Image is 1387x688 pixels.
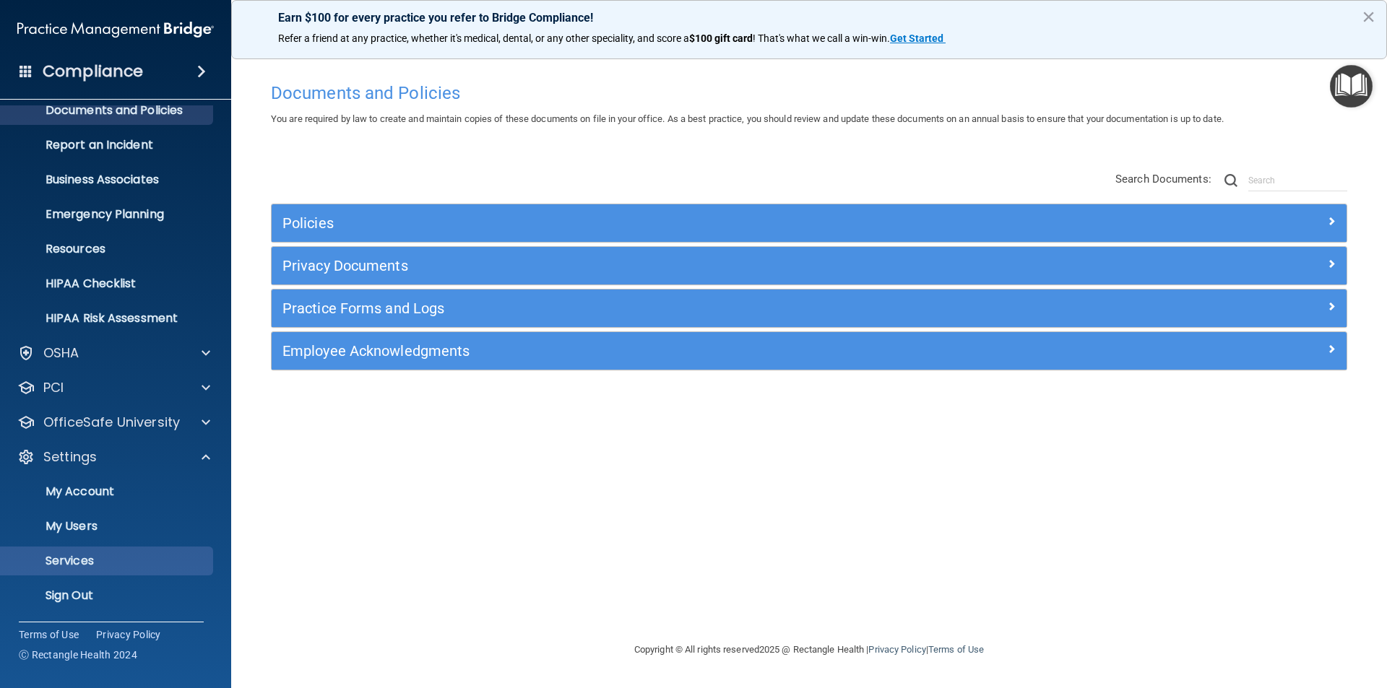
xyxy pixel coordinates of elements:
[282,212,1336,235] a: Policies
[890,32,943,44] strong: Get Started
[9,242,207,256] p: Resources
[1115,173,1211,186] span: Search Documents:
[1362,5,1375,28] button: Close
[271,84,1347,103] h4: Documents and Policies
[9,588,207,603] p: Sign Out
[19,648,137,662] span: Ⓒ Rectangle Health 2024
[928,644,984,655] a: Terms of Use
[278,11,1340,25] p: Earn $100 for every practice you refer to Bridge Compliance!
[43,344,79,362] p: OSHA
[17,15,214,44] img: PMB logo
[9,276,207,291] p: HIPAA Checklist
[271,113,1224,124] span: You are required by law to create and maintain copies of these documents on file in your office. ...
[43,414,180,431] p: OfficeSafe University
[9,311,207,326] p: HIPAA Risk Assessment
[43,379,64,396] p: PCI
[43,448,97,466] p: Settings
[9,138,207,152] p: Report an Incident
[282,258,1067,274] h5: Privacy Documents
[17,379,210,396] a: PCI
[9,484,207,499] p: My Account
[96,627,161,642] a: Privacy Policy
[9,519,207,534] p: My Users
[282,215,1067,231] h5: Policies
[868,644,925,655] a: Privacy Policy
[753,32,890,44] span: ! That's what we call a win-win.
[9,173,207,187] p: Business Associates
[282,297,1336,320] a: Practice Forms and Logs
[282,254,1336,277] a: Privacy Documents
[17,344,210,362] a: OSHA
[278,32,689,44] span: Refer a friend at any practice, whether it's medical, dental, or any other speciality, and score a
[282,339,1336,362] a: Employee Acknowledgments
[1248,170,1347,191] input: Search
[9,207,207,222] p: Emergency Planning
[545,627,1073,673] div: Copyright © All rights reserved 2025 @ Rectangle Health | |
[19,627,79,642] a: Terms of Use
[9,554,207,568] p: Services
[17,414,210,431] a: OfficeSafe University
[43,61,143,82] h4: Compliance
[689,32,753,44] strong: $100 gift card
[282,343,1067,359] h5: Employee Acknowledgments
[282,300,1067,316] h5: Practice Forms and Logs
[17,448,210,466] a: Settings
[1330,65,1373,108] button: Open Resource Center
[890,32,946,44] a: Get Started
[9,103,207,118] p: Documents and Policies
[1224,174,1237,187] img: ic-search.3b580494.png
